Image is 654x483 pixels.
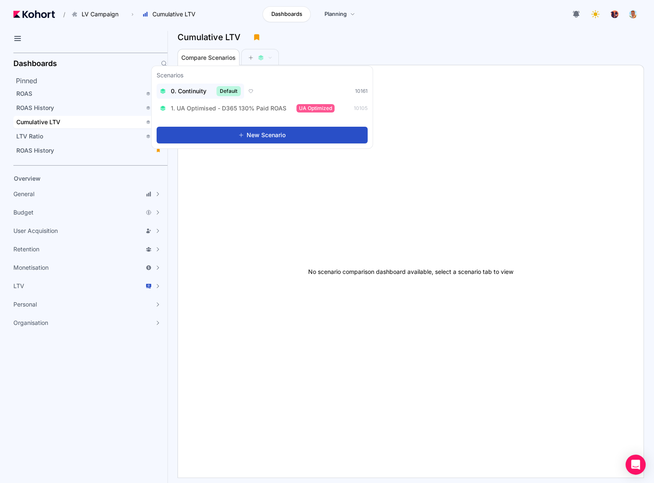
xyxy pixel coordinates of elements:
span: User Acquisition [13,227,58,235]
a: Overview [11,172,153,185]
span: Organisation [13,319,48,327]
span: Cumulative LTV [16,118,60,125]
a: Cumulative LTV [13,116,165,128]
span: › [130,11,135,18]
span: Budget [13,208,33,217]
button: New Scenario [157,127,368,143]
img: logo_TreesPlease_20230726120307121221.png [610,10,619,18]
h3: Cumulative LTV [178,33,245,41]
h2: Dashboards [13,60,57,67]
img: Kohort logo [13,10,55,18]
span: 0. Continuity [171,87,206,95]
span: UA Optimized [296,104,335,112]
a: Planning [316,6,364,22]
span: Overview [14,175,41,182]
span: ROAS History [16,104,54,111]
button: 0. ContinuityDefault [157,84,244,99]
span: / [57,10,65,19]
span: Retention [13,245,39,253]
button: 1. UA Optimised - D365 130% Paid ROASUA Optimized [157,101,338,115]
a: ROAS History [13,144,165,157]
a: ROAS [13,87,165,100]
span: General [13,190,34,198]
span: 10161 [355,88,368,95]
div: No scenario comparison dashboard available, select a scenario tab to view [178,65,644,478]
span: Planning [324,10,347,18]
div: Open Intercom Messenger [626,455,646,475]
span: Dashboards [271,10,302,18]
span: 1. UA Optimised - D365 130% Paid ROAS [171,104,286,112]
span: 10105 [354,105,368,112]
a: ROAS History [13,102,165,114]
span: Default [216,86,241,96]
span: Cumulative LTV [152,10,196,18]
span: ROAS [16,90,32,97]
a: LTV Ratio [13,130,165,143]
span: Compare Scenarios [181,55,236,61]
h2: Pinned [16,76,167,86]
span: LV Campaign [82,10,118,18]
span: New Scenario [247,131,286,139]
span: LTV Ratio [16,133,43,140]
span: LTV [13,282,24,290]
button: LV Campaign [67,7,127,21]
h3: Scenarios [157,71,183,81]
span: Monetisation [13,263,49,272]
button: Cumulative LTV [138,7,204,21]
a: Dashboards [263,6,311,22]
span: ROAS History [16,147,54,154]
span: Personal [13,300,37,309]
